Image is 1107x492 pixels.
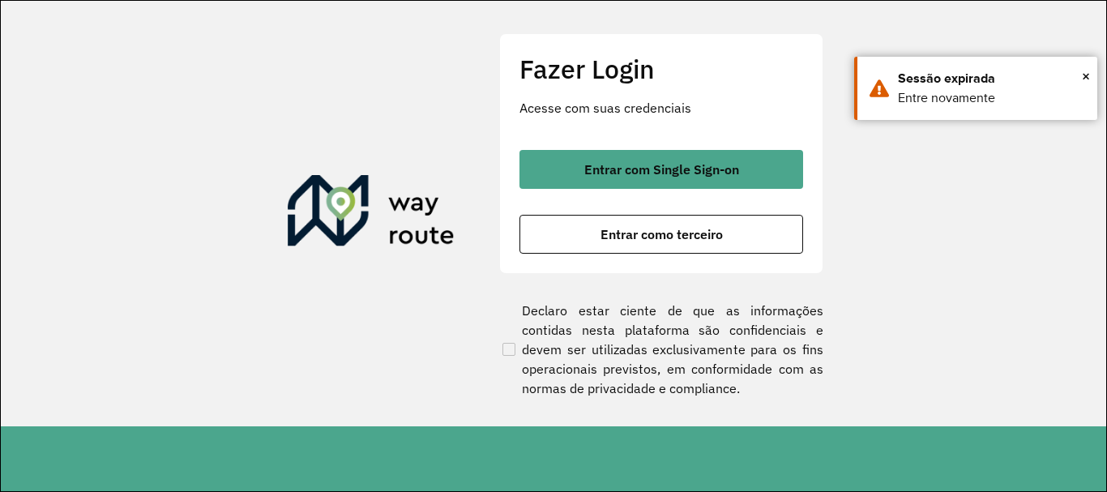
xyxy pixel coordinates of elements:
button: button [519,215,803,254]
button: Close [1082,64,1090,88]
span: Entrar com Single Sign-on [584,163,739,176]
h2: Fazer Login [519,53,803,84]
span: × [1082,64,1090,88]
div: Entre novamente [898,88,1085,108]
label: Declaro estar ciente de que as informações contidas nesta plataforma são confidenciais e devem se... [499,301,823,398]
button: button [519,150,803,189]
p: Acesse com suas credenciais [519,98,803,118]
img: Roteirizador AmbevTech [288,175,455,253]
span: Entrar como terceiro [601,228,723,241]
div: Sessão expirada [898,69,1085,88]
